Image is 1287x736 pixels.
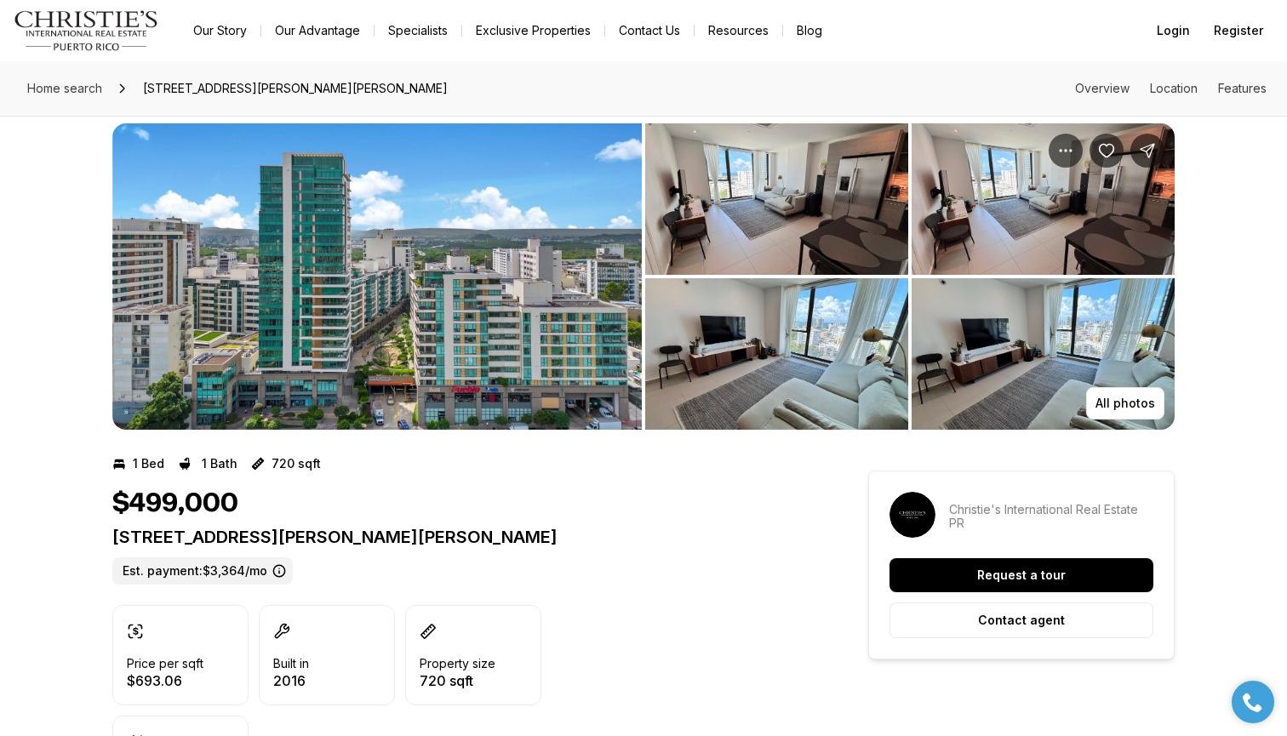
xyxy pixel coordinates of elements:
[695,19,782,43] a: Resources
[14,10,159,51] img: logo
[1147,14,1200,48] button: Login
[112,123,642,430] button: View image gallery
[375,19,461,43] a: Specialists
[136,75,455,102] span: [STREET_ADDRESS][PERSON_NAME][PERSON_NAME]
[1086,387,1164,419] button: All photos
[1130,134,1164,168] button: Share Property: 1511 PONCE DE LEON AVE #9122
[202,457,237,471] p: 1 Bath
[1157,24,1190,37] span: Login
[978,613,1065,627] p: Contact agent
[1150,81,1198,95] a: Skip to: Location
[273,674,309,688] p: 2016
[112,123,1175,430] div: Listing Photos
[645,123,1175,430] li: 2 of 4
[261,19,374,43] a: Our Advantage
[977,568,1066,582] p: Request a tour
[1049,134,1083,168] button: Property options
[112,527,807,547] p: [STREET_ADDRESS][PERSON_NAME][PERSON_NAME]
[112,123,642,430] li: 1 of 4
[1075,81,1130,95] a: Skip to: Overview
[180,19,260,43] a: Our Story
[127,674,203,688] p: $693.06
[1214,24,1263,37] span: Register
[133,457,164,471] p: 1 Bed
[273,657,309,670] p: Built in
[912,123,1175,275] button: View image gallery
[1204,14,1273,48] button: Register
[889,602,1153,638] button: Contact agent
[912,278,1175,430] button: View image gallery
[645,278,908,430] button: View image gallery
[20,75,109,102] a: Home search
[112,488,238,520] h1: $499,000
[645,123,908,275] button: View image gallery
[889,558,1153,592] button: Request a tour
[127,657,203,670] p: Price per sqft
[605,19,694,43] button: Contact Us
[272,457,321,471] p: 720 sqft
[783,19,836,43] a: Blog
[1075,82,1267,95] nav: Page section menu
[1095,397,1155,410] p: All photos
[1218,81,1267,95] a: Skip to: Features
[420,674,495,688] p: 720 sqft
[27,81,102,95] span: Home search
[1090,134,1124,168] button: Save Property: 1511 PONCE DE LEON AVE #9122
[949,503,1153,530] p: Christie's International Real Estate PR
[420,657,495,670] p: Property size
[462,19,604,43] a: Exclusive Properties
[112,557,293,585] label: Est. payment: $3,364/mo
